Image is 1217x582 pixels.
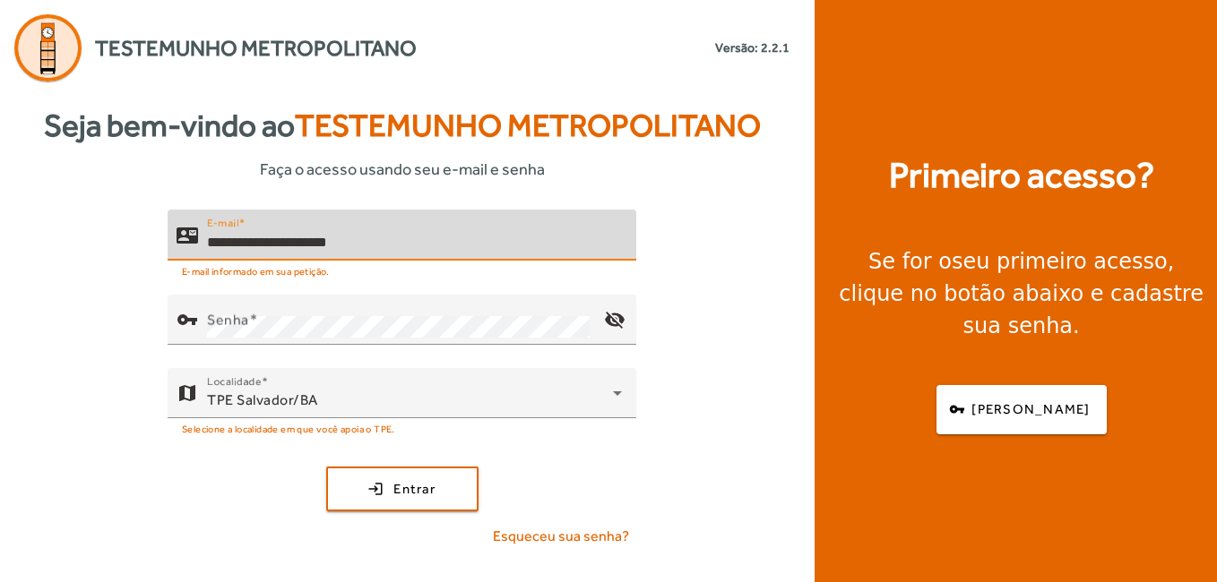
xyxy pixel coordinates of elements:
[493,526,629,547] span: Esqueceu sua senha?
[936,385,1107,434] button: [PERSON_NAME]
[44,102,761,150] strong: Seja bem-vindo ao
[207,311,249,328] mat-label: Senha
[207,217,238,229] mat-label: E-mail
[326,466,479,511] button: Entrar
[715,39,790,57] small: Versão: 2.2.1
[207,375,262,388] mat-label: Localidade
[182,261,330,280] mat-hint: E-mail informado em sua petição.
[177,382,198,404] mat-icon: map
[393,479,436,500] span: Entrar
[952,249,1168,274] strong: seu primeiro acesso
[836,245,1206,342] div: Se for o , clique no botão abaixo e cadastre sua senha.
[14,14,82,81] img: Logo Agenda
[593,298,636,341] mat-icon: visibility_off
[177,309,198,330] mat-icon: vpn_key
[295,107,761,143] span: Testemunho Metropolitano
[95,32,417,64] span: Testemunho Metropolitano
[177,224,198,245] mat-icon: contact_mail
[889,149,1154,202] strong: Primeiro acesso?
[182,418,395,438] mat-hint: Selecione a localidade em que você apoia o TPE.
[971,399,1090,420] span: [PERSON_NAME]
[260,157,545,181] span: Faça o acesso usando seu e-mail e senha
[207,391,318,408] span: TPE Salvador/BA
